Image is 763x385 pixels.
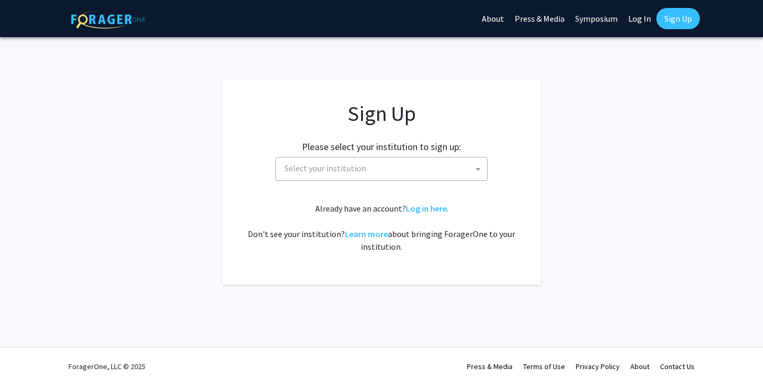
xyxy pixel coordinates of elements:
a: Privacy Policy [576,362,620,371]
div: ForagerOne, LLC © 2025 [68,348,145,385]
h1: Sign Up [244,101,519,126]
a: Learn more about bringing ForagerOne to your institution [345,229,388,239]
a: Log in here [406,203,447,214]
a: Sign Up [656,8,700,29]
span: Select your institution [275,157,488,181]
h2: Please select your institution to sign up: [302,141,461,153]
img: ForagerOne Logo [71,10,145,29]
div: Already have an account? . Don't see your institution? about bringing ForagerOne to your institut... [244,202,519,253]
a: Terms of Use [523,362,565,371]
span: Select your institution [280,157,487,179]
a: Contact Us [660,362,695,371]
a: About [630,362,649,371]
a: Press & Media [467,362,513,371]
span: Select your institution [284,163,366,173]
